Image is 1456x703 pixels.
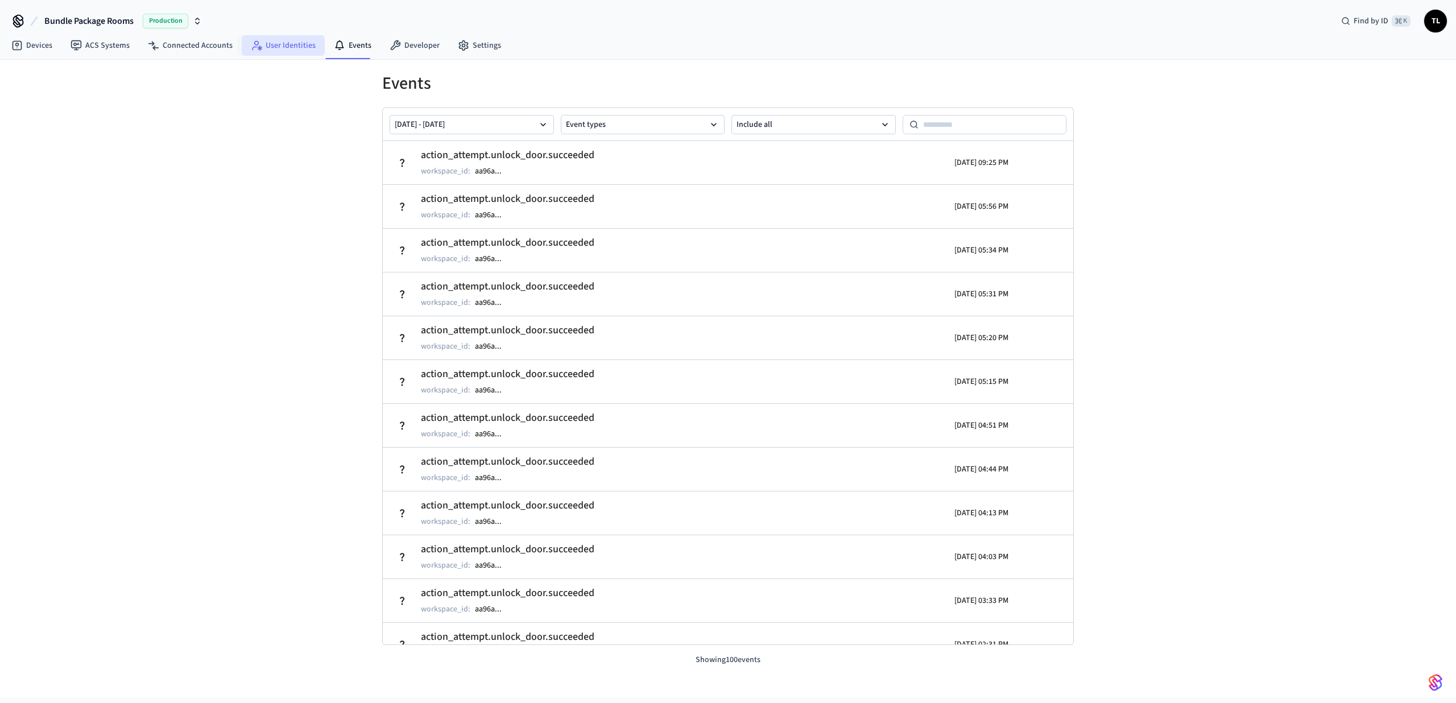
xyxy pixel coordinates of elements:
p: [DATE] 05:15 PM [954,376,1008,387]
button: [DATE] - [DATE] [390,115,554,134]
p: workspace_id : [421,297,470,308]
p: workspace_id : [421,603,470,615]
p: [DATE] 04:51 PM [954,420,1008,431]
a: ACS Systems [61,35,139,56]
button: aa96a... [473,515,513,528]
span: TL [1425,11,1446,31]
p: [DATE] 04:44 PM [954,464,1008,475]
h2: action_attempt.unlock_door.succeeded [421,235,594,251]
button: Include all [731,115,896,134]
p: workspace_id : [421,560,470,571]
p: [DATE] 05:20 PM [954,332,1008,344]
p: workspace_id : [421,472,470,483]
p: workspace_id : [421,253,470,264]
p: workspace_id : [421,341,470,352]
a: Settings [449,35,510,56]
p: workspace_id : [421,516,470,527]
div: Find by ID⌘ K [1332,11,1420,31]
h2: action_attempt.unlock_door.succeeded [421,279,594,295]
a: Connected Accounts [139,35,242,56]
button: TL [1424,10,1447,32]
img: SeamLogoGradient.69752ec5.svg [1429,673,1442,692]
h2: action_attempt.unlock_door.succeeded [421,366,594,382]
p: workspace_id : [421,384,470,396]
p: [DATE] 02:31 PM [954,639,1008,650]
button: aa96a... [473,427,513,441]
p: [DATE] 03:33 PM [954,595,1008,606]
button: aa96a... [473,252,513,266]
h2: action_attempt.unlock_door.succeeded [421,410,594,426]
a: Devices [2,35,61,56]
h2: action_attempt.unlock_door.succeeded [421,498,594,514]
span: Find by ID [1354,15,1388,27]
h2: action_attempt.unlock_door.succeeded [421,322,594,338]
p: [DATE] 05:31 PM [954,288,1008,300]
h2: action_attempt.unlock_door.succeeded [421,147,594,163]
h2: action_attempt.unlock_door.succeeded [421,629,594,645]
span: ⌘ K [1392,15,1410,27]
button: aa96a... [473,383,513,397]
button: aa96a... [473,296,513,309]
p: [DATE] 04:13 PM [954,507,1008,519]
p: workspace_id : [421,428,470,440]
button: aa96a... [473,559,513,572]
p: [DATE] 05:56 PM [954,201,1008,212]
button: aa96a... [473,602,513,616]
h2: action_attempt.unlock_door.succeeded [421,191,594,207]
h2: action_attempt.unlock_door.succeeded [421,585,594,601]
p: workspace_id : [421,166,470,177]
button: aa96a... [473,471,513,485]
button: aa96a... [473,340,513,353]
a: Events [325,35,380,56]
p: [DATE] 04:03 PM [954,551,1008,563]
span: Bundle Package Rooms [44,14,134,28]
h2: action_attempt.unlock_door.succeeded [421,541,594,557]
p: [DATE] 09:25 PM [954,157,1008,168]
button: Event types [561,115,725,134]
button: aa96a... [473,164,513,178]
span: Production [143,14,188,28]
a: User Identities [242,35,325,56]
p: workspace_id : [421,209,470,221]
p: [DATE] 05:34 PM [954,245,1008,256]
button: aa96a... [473,208,513,222]
h1: Events [382,73,1074,94]
a: Developer [380,35,449,56]
h2: action_attempt.unlock_door.succeeded [421,454,594,470]
p: Showing 100 events [382,654,1074,666]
